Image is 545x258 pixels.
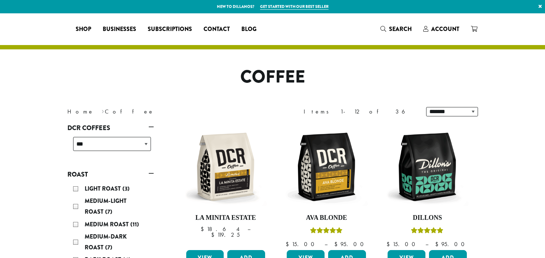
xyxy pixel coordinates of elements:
[304,107,415,116] div: Items 1-12 of 36
[67,122,154,134] a: DCR Coffees
[435,240,468,248] bdi: 95.00
[310,226,343,237] div: Rated 5.00 out of 5
[286,240,318,248] bdi: 15.00
[411,226,443,237] div: Rated 5.00 out of 5
[387,240,419,248] bdi: 15.00
[247,225,250,233] span: –
[67,107,262,116] nav: Breadcrumb
[211,231,240,239] bdi: 119.25
[184,214,267,222] h4: La Minita Estate
[260,4,329,10] a: Get started with our best seller
[425,240,428,248] span: –
[386,125,469,247] a: DillonsRated 5.00 out of 5
[85,232,127,252] span: Medium-Dark Roast
[122,184,130,193] span: (3)
[76,25,91,34] span: Shop
[102,105,104,116] span: ›
[184,125,267,208] img: DCR-12oz-La-Minita-Estate-Stock-scaled.png
[130,220,139,228] span: (11)
[62,67,483,88] h1: Coffee
[325,240,327,248] span: –
[105,243,112,252] span: (7)
[201,225,207,233] span: $
[285,214,368,222] h4: Ava Blonde
[184,125,267,247] a: La Minita Estate
[211,231,217,239] span: $
[386,214,469,222] h4: Dillons
[148,25,192,34] span: Subscriptions
[67,134,154,160] div: DCR Coffees
[204,25,230,34] span: Contact
[67,168,154,181] a: Roast
[286,240,292,248] span: $
[334,240,367,248] bdi: 95.00
[387,240,393,248] span: $
[375,23,417,35] a: Search
[431,25,459,33] span: Account
[103,25,136,34] span: Businesses
[105,208,112,216] span: (7)
[67,108,94,115] a: Home
[201,225,241,233] bdi: 18.64
[334,240,340,248] span: $
[85,197,126,216] span: Medium-Light Roast
[70,23,97,35] a: Shop
[85,184,122,193] span: Light Roast
[285,125,368,208] img: DCR-12oz-Ava-Blonde-Stock-scaled.png
[85,220,130,228] span: Medium Roast
[386,125,469,208] img: DCR-12oz-Dillons-Stock-scaled.png
[389,25,412,33] span: Search
[241,25,256,34] span: Blog
[285,125,368,247] a: Ava BlondeRated 5.00 out of 5
[435,240,441,248] span: $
